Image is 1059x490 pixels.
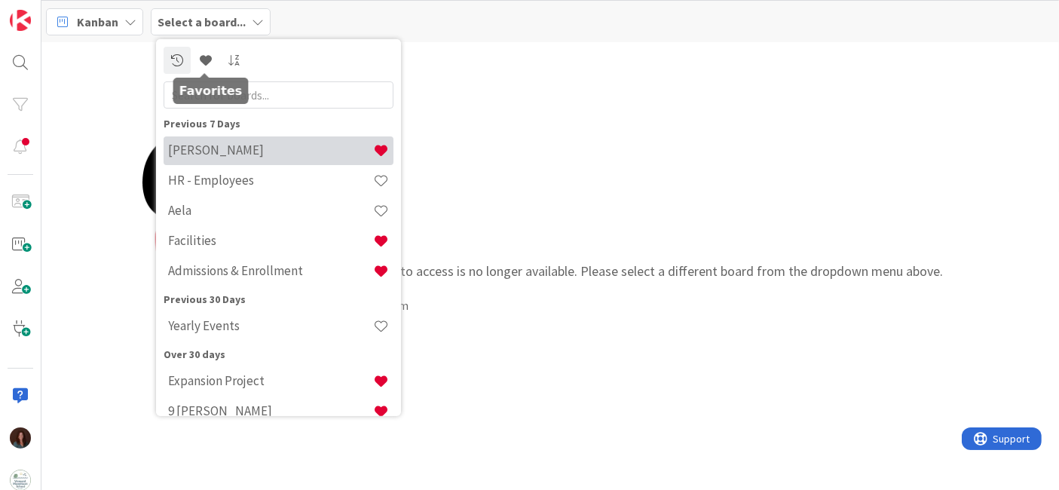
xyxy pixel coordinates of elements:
[164,81,393,108] input: Search for boards...
[10,427,31,449] img: RF
[168,173,373,188] h4: HR - Employees
[168,318,373,333] h4: Yearly Events
[168,373,373,388] h4: Expansion Project
[32,2,69,20] span: Support
[286,296,943,314] div: The Kanban Zone Team
[168,233,373,248] h4: Facilities
[164,291,393,307] div: Previous 30 Days
[77,13,118,31] span: Kanban
[10,10,31,31] img: Visit kanbanzone.com
[164,346,393,362] div: Over 30 days
[179,84,243,98] h5: Favorites
[168,142,373,158] h4: [PERSON_NAME]
[168,203,373,218] h4: Aela
[168,263,373,278] h4: Admissions & Enrollment
[158,14,246,29] b: Select a board...
[164,115,393,131] div: Previous 7 Days
[286,228,943,281] p: The board you tried to access is no longer available. Please select a different board from the dr...
[168,403,373,418] h4: 9 [PERSON_NAME]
